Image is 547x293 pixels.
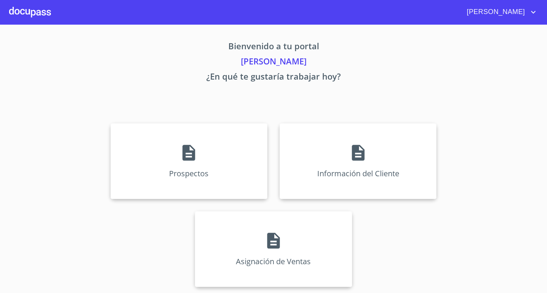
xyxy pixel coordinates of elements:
[40,70,507,85] p: ¿En qué te gustaría trabajar hoy?
[317,168,399,179] p: Información del Cliente
[461,6,538,18] button: account of current user
[461,6,529,18] span: [PERSON_NAME]
[40,40,507,55] p: Bienvenido a tu portal
[40,55,507,70] p: [PERSON_NAME]
[236,256,311,266] p: Asignación de Ventas
[169,168,209,179] p: Prospectos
